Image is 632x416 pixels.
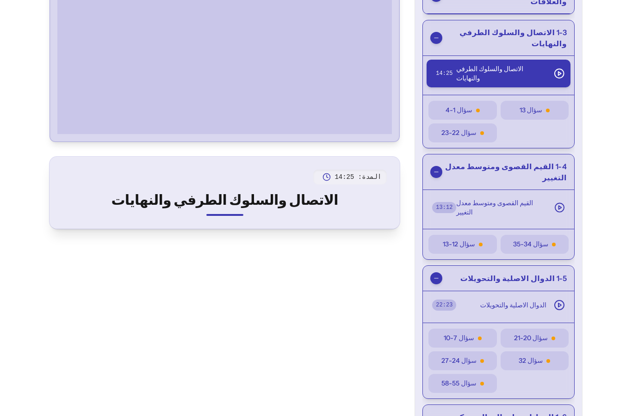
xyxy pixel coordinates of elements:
[442,161,567,183] span: 1-4 القيم القصوى ومتوسط معدل التغيير
[423,154,574,190] button: 1-4 القيم القصوى ومتوسط معدل التغيير
[441,356,477,366] span: سؤال 24-27
[456,64,546,83] span: الاتصال والسلوك الطرفي والنهايات
[446,105,472,115] span: سؤال 1-4
[501,101,569,120] button: سؤال 13
[428,101,496,120] button: سؤال 1-4
[432,300,456,311] span: 22 : 23
[428,235,496,254] button: سؤال 12-13
[514,333,548,343] span: سؤال 20-21
[456,198,547,217] span: القيم القصوى ومتوسط معدل التغيير
[441,379,476,388] span: سؤال 55-58
[432,68,456,79] span: 14 : 25
[428,329,496,348] button: سؤال 7-10
[62,192,387,208] h2: الاتصال والسلوك الطرفي والنهايات
[501,329,569,348] button: سؤال 20-21
[519,356,543,366] span: سؤال 32
[427,60,570,87] button: الاتصال والسلوك الطرفي والنهايات14:25
[427,295,570,315] button: الدوال الاصلية والتحويلات22:23
[428,374,496,393] button: سؤال 55-58
[520,105,542,115] span: سؤال 13
[444,333,474,343] span: سؤال 7-10
[443,239,475,249] span: سؤال 12-13
[441,128,476,138] span: سؤال 22-23
[460,273,567,284] span: 1-5 الدوال الاصلية والتحويلات
[428,123,496,142] button: سؤال 22-23
[513,239,548,249] span: سؤال 34-35
[432,202,456,213] span: 13 : 12
[428,351,496,370] button: سؤال 24-27
[427,194,570,221] button: القيم القصوى ومتوسط معدل التغيير13:12
[501,351,569,370] button: سؤال 32
[423,266,574,291] button: 1-5 الدوال الاصلية والتحويلات
[423,20,574,56] button: 1-3 الاتصال والسلوك الطرفي والنهايات
[501,235,569,254] button: سؤال 34-35
[480,300,546,310] span: الدوال الاصلية والتحويلات
[442,27,567,49] span: 1-3 الاتصال والسلوك الطرفي والنهايات
[335,172,381,182] span: المدة: 14:25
